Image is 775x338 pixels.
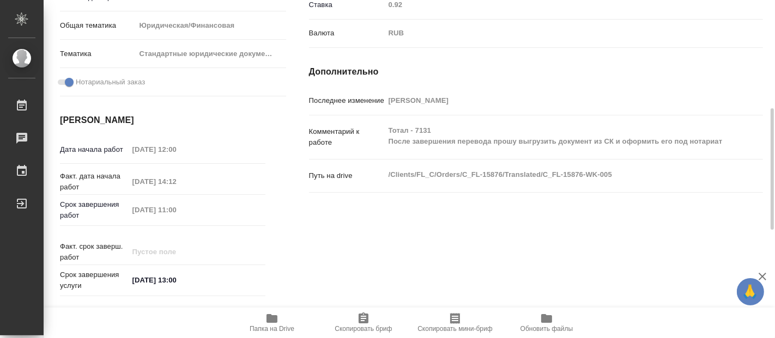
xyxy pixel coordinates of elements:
p: Путь на drive [309,170,385,181]
span: Скопировать мини-бриф [417,325,492,333]
p: Срок завершения услуги [60,269,129,291]
span: Обновить файлы [520,325,573,333]
p: Тематика [60,48,135,59]
textarea: /Clients/FL_C/Orders/C_FL-15876/Translated/C_FL-15876-WK-005 [385,165,725,184]
button: Скопировать бриф [318,308,409,338]
input: ✎ Введи что-нибудь [129,272,224,288]
p: Факт. дата начала работ [60,171,129,193]
input: Пустое поле [129,244,224,260]
button: Папка на Drive [226,308,318,338]
span: Папка на Drive [250,325,294,333]
input: Пустое поле [129,174,224,189]
button: Скопировать мини-бриф [409,308,501,338]
button: Обновить файлы [501,308,592,338]
span: 🙏 [741,280,760,303]
input: Пустое поле [129,202,224,218]
p: Дата начала работ [60,144,129,155]
p: Срок завершения работ [60,199,129,221]
h4: Дополнительно [309,65,763,78]
textarea: Тотал - 7131 После завершения перевода прошу выгрузить документ из СК и оформить его под нотариат [385,121,725,151]
p: Последнее изменение [309,95,385,106]
p: Валюта [309,28,385,39]
p: Комментарий к работе [309,126,385,148]
button: 🙏 [737,278,764,305]
div: RUB [385,24,725,42]
span: Скопировать бриф [335,325,392,333]
p: Общая тематика [60,20,135,31]
span: Нотариальный заказ [76,77,145,88]
div: Стандартные юридические документы, договоры, уставы [135,45,286,63]
input: Пустое поле [129,142,224,157]
h4: [PERSON_NAME] [60,114,265,127]
input: Пустое поле [385,93,725,108]
div: Юридическая/Финансовая [135,16,286,35]
p: Факт. срок заверш. работ [60,241,129,263]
